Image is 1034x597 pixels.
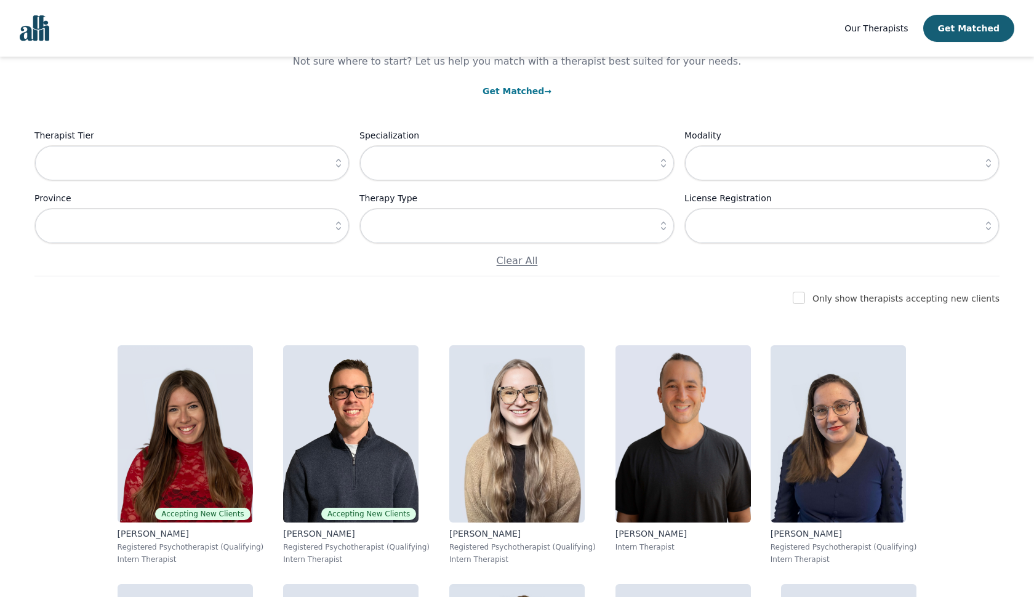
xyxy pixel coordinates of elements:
[283,555,430,564] p: Intern Therapist
[771,542,917,552] p: Registered Psychotherapist (Qualifying)
[771,555,917,564] p: Intern Therapist
[844,21,908,36] a: Our Therapists
[118,542,264,552] p: Registered Psychotherapist (Qualifying)
[281,54,753,69] p: Not sure where to start? Let us help you match with a therapist best suited for your needs.
[34,128,350,143] label: Therapist Tier
[844,23,908,33] span: Our Therapists
[155,508,250,520] span: Accepting New Clients
[108,335,274,574] a: Alisha_LevineAccepting New Clients[PERSON_NAME]Registered Psychotherapist (Qualifying)Intern Ther...
[321,508,416,520] span: Accepting New Clients
[359,191,675,206] label: Therapy Type
[34,254,1000,268] p: Clear All
[118,555,264,564] p: Intern Therapist
[449,555,596,564] p: Intern Therapist
[544,86,551,96] span: →
[283,542,430,552] p: Registered Psychotherapist (Qualifying)
[771,527,917,540] p: [PERSON_NAME]
[449,542,596,552] p: Registered Psychotherapist (Qualifying)
[449,527,596,540] p: [PERSON_NAME]
[812,294,1000,303] label: Only show therapists accepting new clients
[615,542,751,552] p: Intern Therapist
[684,128,1000,143] label: Modality
[273,335,439,574] a: Ethan_BraunAccepting New Clients[PERSON_NAME]Registered Psychotherapist (Qualifying)Intern Therapist
[606,335,761,574] a: Kavon_Banejad[PERSON_NAME]Intern Therapist
[449,345,585,523] img: Faith_Woodley
[118,345,253,523] img: Alisha_Levine
[439,335,606,574] a: Faith_Woodley[PERSON_NAME]Registered Psychotherapist (Qualifying)Intern Therapist
[20,15,49,41] img: alli logo
[483,86,551,96] a: Get Matched
[283,345,419,523] img: Ethan_Braun
[684,191,1000,206] label: License Registration
[615,345,751,523] img: Kavon_Banejad
[283,527,430,540] p: [PERSON_NAME]
[118,527,264,540] p: [PERSON_NAME]
[615,527,751,540] p: [PERSON_NAME]
[923,15,1014,42] button: Get Matched
[34,191,350,206] label: Province
[359,128,675,143] label: Specialization
[771,345,906,523] img: Vanessa_McCulloch
[761,335,927,574] a: Vanessa_McCulloch[PERSON_NAME]Registered Psychotherapist (Qualifying)Intern Therapist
